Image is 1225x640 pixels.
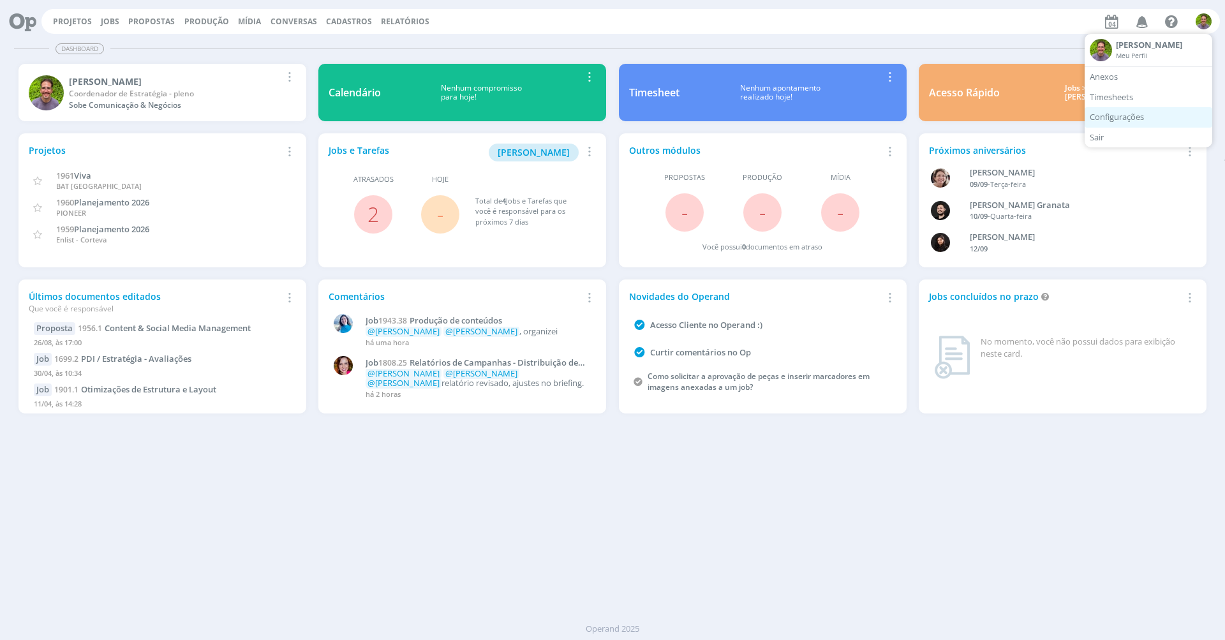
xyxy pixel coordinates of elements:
span: Propostas [128,16,175,27]
span: 0 [742,242,746,251]
span: Produção [743,172,782,183]
span: 10/09 [970,211,988,221]
span: há 2 horas [366,389,401,399]
button: Relatórios [377,17,433,27]
div: Próximos aniversários [929,144,1182,157]
a: Sair [1085,128,1212,148]
div: 30/04, às 10:34 [34,366,291,384]
b: [PERSON_NAME] [1116,39,1182,50]
div: Thales Hohl [69,75,281,88]
span: Content & Social Media Management [105,322,251,334]
span: Planejamento 2026 [74,197,149,208]
a: Configurações [1085,107,1212,128]
img: dashboard_not_found.png [934,336,970,379]
span: 1959 [56,223,74,235]
span: Hoje [432,174,449,185]
span: @[PERSON_NAME] [367,325,440,337]
span: - [681,198,688,226]
a: T[PERSON_NAME]Meu Perfil [1085,34,1212,66]
span: - [837,198,843,226]
div: Total de Jobs e Tarefas que você é responsável para os próximos 7 dias [475,196,584,228]
img: L [931,233,950,252]
span: @[PERSON_NAME] [445,368,517,379]
div: Bruno Corralo Granata [970,199,1177,212]
span: 1961 [56,170,74,181]
div: Acesso Rápido [929,85,1000,100]
span: Quarta-feira [990,211,1032,221]
a: 1901.1Otimizações de Estrutura e Layout [54,383,216,395]
span: Viva [74,170,91,181]
span: Relatórios de Campanhas - Distribuição de conteúdos [366,357,578,378]
a: Curtir comentários no Op [650,346,751,358]
button: Propostas [124,17,179,27]
div: Timesheet [629,85,679,100]
a: Mídia [238,16,261,27]
span: Produção de conteúdos [410,315,502,326]
span: PIONEER [56,208,86,218]
a: 1956.1Content & Social Media Management [78,322,251,334]
div: Projetos [29,144,281,157]
div: Você possui documentos em atraso [702,242,822,253]
a: T[PERSON_NAME]Coordenador de Estratégia - plenoSobe Comunicação & Negócios [19,64,306,121]
span: Otimizações de Estrutura e Layout [81,383,216,395]
div: Comentários [329,290,581,303]
img: T [1090,39,1112,61]
a: 1960Planejamento 2026 [56,196,149,208]
p: relatório revisado, ajustes no briefing. [366,369,589,389]
span: 1956.1 [78,323,102,334]
button: T [1195,10,1212,33]
img: B [334,356,353,375]
a: Relatórios [381,16,429,27]
a: TimesheetNenhum apontamentorealizado hoje! [619,64,907,121]
span: - [759,198,766,226]
a: 1699.2PDI / Estratégia - Avaliações [54,353,191,364]
small: Meu Perfil [1116,51,1148,60]
div: No momento, você não possui dados para exibição neste card. [981,336,1191,361]
span: 1699.2 [54,353,78,364]
div: Calendário [329,85,381,100]
div: 26/08, às 17:00 [34,335,291,353]
img: E [334,314,353,333]
a: Anexos [1085,67,1212,87]
div: - [970,179,1177,190]
div: 11/04, às 14:28 [34,396,291,415]
div: Que você é responsável [29,303,281,315]
a: 1961Viva [56,169,91,181]
div: Outros módulos [629,144,882,157]
span: Mídia [831,172,850,183]
a: Acesso Cliente no Operand :) [650,319,762,331]
div: Proposta [34,322,75,335]
img: T [29,75,64,110]
img: A [931,168,950,188]
a: Produção [184,16,229,27]
a: Job1808.25Relatórios de Campanhas - Distribuição de conteúdos [366,358,589,368]
span: 12/09 [970,244,988,253]
span: 1901.1 [54,384,78,395]
a: Timesheets [1085,87,1212,108]
span: @[PERSON_NAME] [367,368,440,379]
p: , organizei [366,327,589,337]
div: Nenhum apontamento realizado hoje! [679,84,882,102]
a: Conversas [271,16,317,27]
a: 2 [367,200,379,228]
div: Aline Beatriz Jackisch [970,167,1177,179]
div: Jobs concluídos no prazo [929,290,1182,303]
div: Jobs > [PERSON_NAME] [1009,84,1182,102]
div: Coordenador de Estratégia - pleno [69,88,281,100]
span: PDI / Estratégia - Avaliações [81,353,191,364]
a: Projetos [53,16,92,27]
div: Sobe Comunicação & Negócios [69,100,281,111]
span: [PERSON_NAME] [498,146,570,158]
span: Cadastros [326,16,372,27]
span: Terça-feira [990,179,1026,189]
div: Nenhum compromisso para hoje! [381,84,581,102]
span: - [437,200,443,228]
a: Como solicitar a aprovação de peças e inserir marcadores em imagens anexadas a um job? [648,371,870,392]
span: Planejamento 2026 [74,223,149,235]
ul: T [1085,34,1212,147]
span: 4 [502,196,506,205]
span: @[PERSON_NAME] [367,377,440,389]
button: [PERSON_NAME] [489,144,579,161]
span: @[PERSON_NAME] [445,325,517,337]
button: Projetos [49,17,96,27]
